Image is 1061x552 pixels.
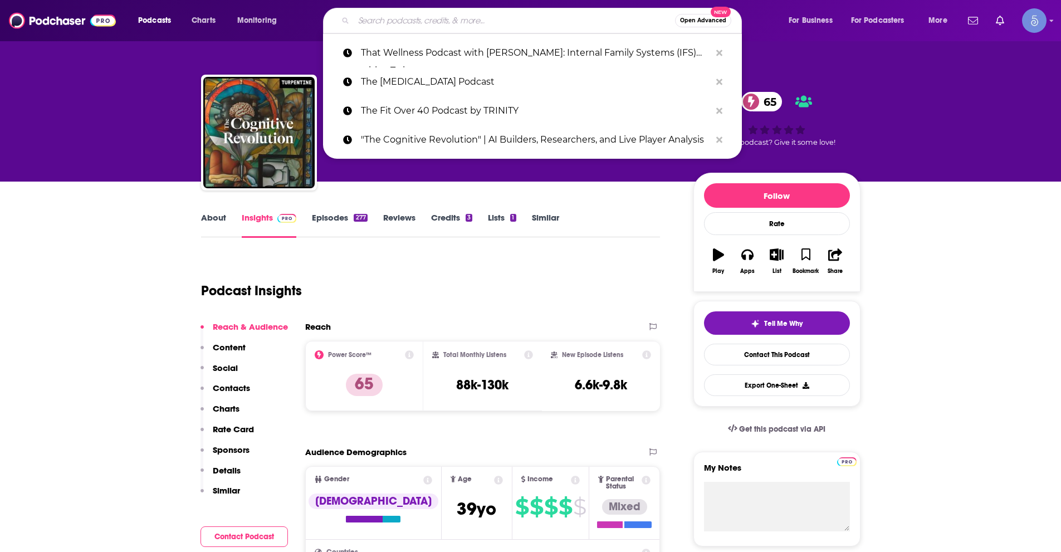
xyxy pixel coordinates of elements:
a: That Wellness Podcast with [PERSON_NAME]: Internal Family Systems (IFS) with a Twist [323,38,742,67]
a: "The Cognitive Revolution" | AI Builders, Researchers, and Live Player Analysis [323,125,742,154]
button: Social [201,363,238,383]
a: Show notifications dropdown [991,11,1009,30]
a: Get this podcast via API [719,416,835,443]
button: Share [820,241,849,281]
div: Mixed [602,499,647,515]
span: 39 yo [457,498,496,520]
a: Pro website [837,456,857,466]
div: 277 [354,214,367,222]
button: Contact Podcast [201,526,288,547]
button: Content [201,342,246,363]
button: Rate Card [201,424,254,444]
button: Apps [733,241,762,281]
button: open menu [130,12,185,30]
span: $ [544,498,558,516]
a: InsightsPodchaser Pro [242,212,297,238]
h2: New Episode Listens [562,351,623,359]
a: Contact This Podcast [704,344,850,365]
span: Age [458,476,472,483]
img: Podchaser Pro [837,457,857,466]
a: Charts [184,12,222,30]
label: My Notes [704,462,850,482]
div: Bookmark [793,268,819,275]
a: Reviews [383,212,415,238]
h3: 88k-130k [456,377,509,393]
button: Bookmark [791,241,820,281]
h1: Podcast Insights [201,282,302,299]
button: Open AdvancedNew [675,14,731,27]
button: Show profile menu [1022,8,1047,33]
a: Podchaser - Follow, Share and Rate Podcasts [9,10,116,31]
p: Details [213,465,241,476]
div: 1 [510,214,516,222]
p: That Wellness Podcast with Natalie Deering: Internal Family Systems (IFS) with a Twist [361,38,711,67]
button: Charts [201,403,239,424]
p: Charts [213,403,239,414]
button: Export One-Sheet [704,374,850,396]
a: The Fit Over 40 Podcast by TRINITY [323,96,742,125]
h2: Reach [305,321,331,332]
div: 65Good podcast? Give it some love! [693,85,860,154]
span: New [711,7,731,17]
button: Reach & Audience [201,321,288,342]
div: 3 [466,214,472,222]
div: Play [712,268,724,275]
p: 65 [346,374,383,396]
span: Good podcast? Give it some love! [718,138,835,146]
div: List [772,268,781,275]
p: Social [213,363,238,373]
button: Play [704,241,733,281]
span: Open Advanced [680,18,726,23]
span: Parental Status [606,476,640,490]
a: About [201,212,226,238]
input: Search podcasts, credits, & more... [354,12,675,30]
span: For Podcasters [851,13,904,28]
span: Podcasts [138,13,171,28]
div: Apps [740,268,755,275]
a: 65 [741,92,782,111]
h2: Audience Demographics [305,447,407,457]
p: Content [213,342,246,353]
h3: 6.6k-9.8k [575,377,627,393]
span: Logged in as Spiral5-G1 [1022,8,1047,33]
button: open menu [781,12,847,30]
a: The [MEDICAL_DATA] Podcast [323,67,742,96]
p: Similar [213,485,240,496]
button: List [762,241,791,281]
span: Gender [324,476,349,483]
span: Monitoring [237,13,277,28]
span: $ [573,498,586,516]
p: Reach & Audience [213,321,288,332]
h2: Total Monthly Listens [443,351,506,359]
div: [DEMOGRAPHIC_DATA] [309,494,438,509]
button: Follow [704,183,850,208]
h2: Power Score™ [328,351,371,359]
button: open menu [844,12,921,30]
a: Episodes277 [312,212,367,238]
a: Show notifications dropdown [964,11,982,30]
p: "The Cognitive Revolution" | AI Builders, Researchers, and Live Player Analysis [361,125,711,154]
span: Get this podcast via API [739,424,825,434]
button: Similar [201,485,240,506]
span: $ [530,498,543,516]
div: Share [828,268,843,275]
button: open menu [229,12,291,30]
img: Podchaser Pro [277,214,297,223]
a: Credits3 [431,212,472,238]
span: 65 [752,92,782,111]
p: Contacts [213,383,250,393]
p: The Fit Over 40 Podcast by TRINITY [361,96,711,125]
img: tell me why sparkle [751,319,760,328]
button: Contacts [201,383,250,403]
button: open menu [921,12,961,30]
div: Rate [704,212,850,235]
img: "The Cognitive Revolution" | AI Builders, Researchers, and Live Player Analysis [203,77,315,188]
span: For Business [789,13,833,28]
button: Sponsors [201,444,250,465]
span: More [928,13,947,28]
p: The Breast Cancer Podcast [361,67,711,96]
span: Tell Me Why [764,319,803,328]
p: Sponsors [213,444,250,455]
span: $ [559,498,572,516]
